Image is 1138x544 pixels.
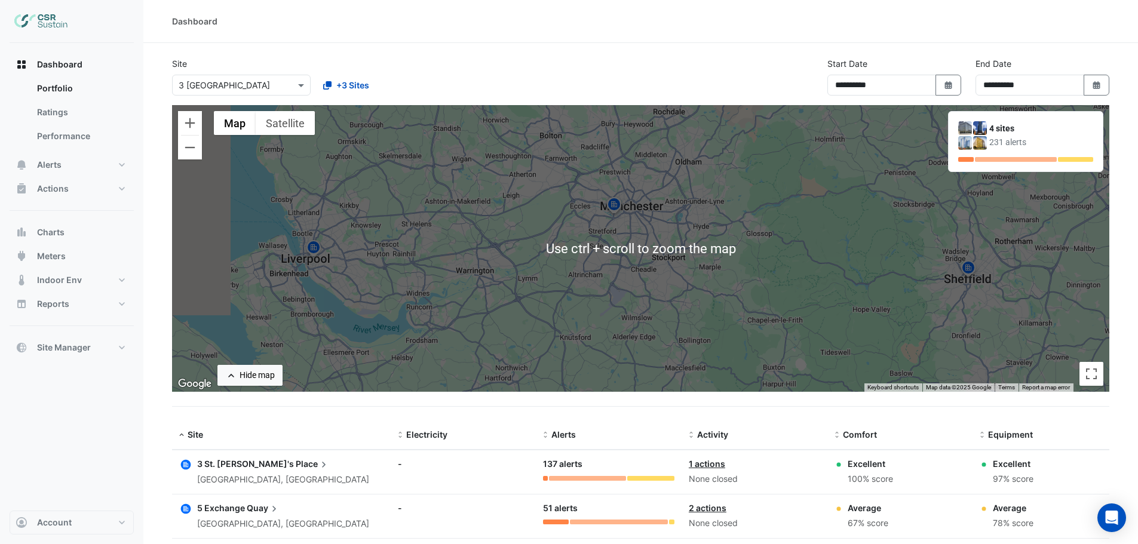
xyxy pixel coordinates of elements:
[37,517,72,528] span: Account
[398,502,529,514] div: -
[16,250,27,262] app-icon: Meters
[1022,384,1070,391] a: Report a map error
[16,59,27,70] app-icon: Dashboard
[16,183,27,195] app-icon: Actions
[848,502,888,514] div: Average
[926,384,991,391] span: Map data ©2025 Google
[398,457,529,470] div: -
[37,250,66,262] span: Meters
[989,136,1093,149] div: 231 alerts
[10,53,134,76] button: Dashboard
[315,75,377,96] button: +3 Sites
[867,383,919,392] button: Keyboard shortcuts
[10,511,134,534] button: Account
[178,111,202,135] button: Zoom in
[175,376,214,392] img: Google
[256,111,315,135] button: Show satellite imagery
[37,59,82,70] span: Dashboard
[993,517,1033,530] div: 78% score
[543,457,674,471] div: 137 alerts
[10,153,134,177] button: Alerts
[16,274,27,286] app-icon: Indoor Env
[247,502,280,515] span: Quay
[959,259,978,280] img: site-pin.svg
[178,136,202,159] button: Zoom out
[37,159,62,171] span: Alerts
[14,10,68,33] img: Company Logo
[10,268,134,292] button: Indoor Env
[958,121,972,135] img: 3 St. Paul's Place
[27,124,134,148] a: Performance
[848,472,893,486] div: 100% score
[37,226,65,238] span: Charts
[973,121,987,135] img: 5 Exchange Quay
[16,226,27,238] app-icon: Charts
[605,196,624,217] img: site-pin.svg
[10,220,134,244] button: Charts
[172,15,217,27] div: Dashboard
[16,159,27,171] app-icon: Alerts
[689,517,820,530] div: None closed
[37,298,69,310] span: Reports
[37,274,82,286] span: Indoor Env
[843,429,877,439] span: Comfort
[998,384,1015,391] a: Terms (opens in new tab)
[197,517,369,531] div: [GEOGRAPHIC_DATA], [GEOGRAPHIC_DATA]
[958,136,972,150] img: 8 Exchange Quay
[1079,362,1103,386] button: Toggle fullscreen view
[336,79,369,91] span: +3 Sites
[197,473,369,487] div: [GEOGRAPHIC_DATA], [GEOGRAPHIC_DATA]
[27,76,134,100] a: Portfolio
[10,244,134,268] button: Meters
[240,369,275,382] div: Hide map
[175,376,214,392] a: Open this area in Google Maps (opens a new window)
[1097,503,1126,532] div: Open Intercom Messenger
[10,177,134,201] button: Actions
[848,457,893,470] div: Excellent
[214,111,256,135] button: Show street map
[551,429,576,439] span: Alerts
[993,472,1033,486] div: 97% score
[988,429,1033,439] span: Equipment
[989,122,1093,135] div: 4 sites
[973,136,987,150] img: Central Tech
[543,502,674,515] div: 51 alerts
[296,457,330,471] span: Place
[197,459,294,469] span: 3 St. [PERSON_NAME]'s
[993,457,1033,470] div: Excellent
[172,57,187,70] label: Site
[16,342,27,354] app-icon: Site Manager
[37,183,69,195] span: Actions
[697,429,728,439] span: Activity
[217,365,283,386] button: Hide map
[406,429,447,439] span: Electricity
[10,76,134,153] div: Dashboard
[689,459,725,469] a: 1 actions
[848,517,888,530] div: 67% score
[993,502,1033,514] div: Average
[10,292,134,316] button: Reports
[37,342,91,354] span: Site Manager
[188,429,203,439] span: Site
[689,472,820,486] div: None closed
[10,336,134,359] button: Site Manager
[689,503,726,513] a: 2 actions
[1091,80,1102,90] fa-icon: Select Date
[943,80,954,90] fa-icon: Select Date
[827,57,867,70] label: Start Date
[304,239,323,260] img: site-pin.svg
[16,298,27,310] app-icon: Reports
[197,503,245,513] span: 5 Exchange
[976,57,1011,70] label: End Date
[27,100,134,124] a: Ratings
